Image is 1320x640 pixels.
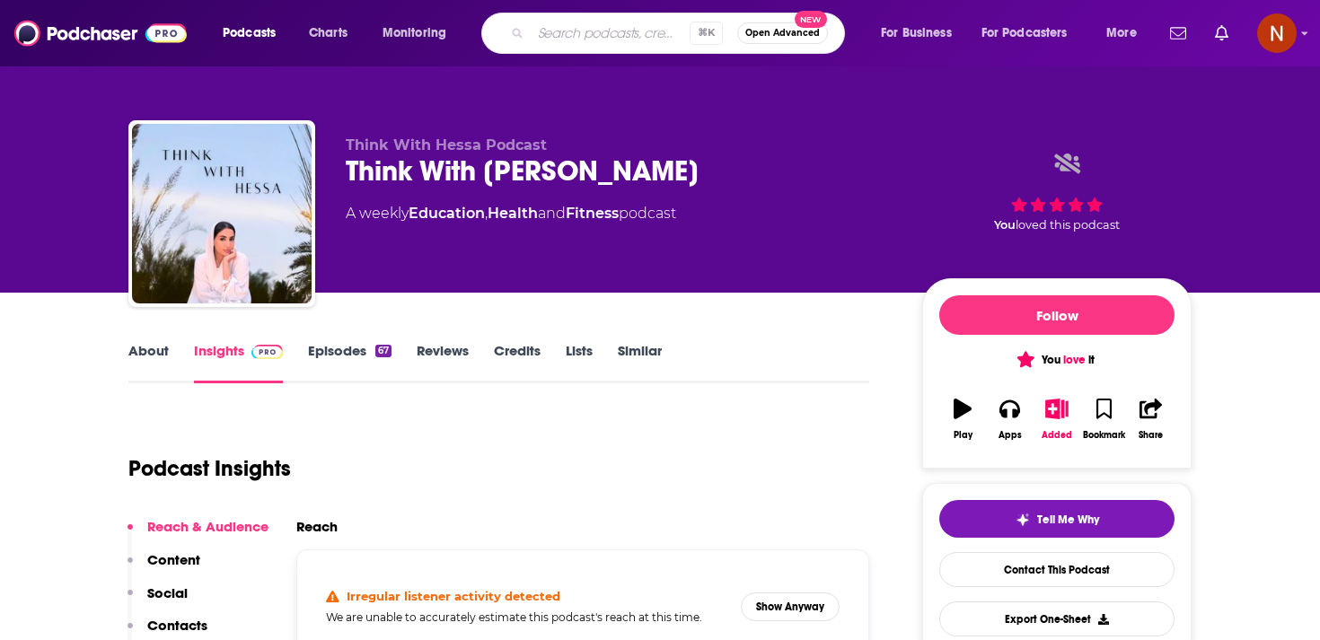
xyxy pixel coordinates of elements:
p: Social [147,584,188,601]
a: Education [409,205,485,222]
button: Added [1034,387,1080,452]
h1: Podcast Insights [128,455,291,482]
span: love [1063,353,1086,367]
a: Reviews [417,342,469,383]
span: loved this podcast [1016,218,1120,232]
span: You [994,218,1016,232]
a: InsightsPodchaser Pro [194,342,283,383]
a: Episodes67 [308,342,392,383]
a: Similar [618,342,662,383]
span: Monitoring [383,21,446,46]
a: About [128,342,169,383]
a: Charts [297,19,358,48]
button: tell me why sparkleTell Me Why [939,500,1175,538]
button: Show profile menu [1257,13,1297,53]
a: Credits [494,342,541,383]
span: For Podcasters [981,21,1068,46]
button: open menu [1094,19,1159,48]
button: Reach & Audience [128,518,268,551]
button: Open AdvancedNew [737,22,828,44]
div: Play [954,430,972,441]
a: Lists [566,342,593,383]
button: Content [128,551,200,584]
button: open menu [370,19,470,48]
span: Podcasts [223,21,276,46]
h4: Irregular listener activity detected [347,589,560,603]
div: Bookmark [1083,430,1125,441]
span: Open Advanced [745,29,820,38]
span: For Business [881,21,952,46]
input: Search podcasts, credits, & more... [531,19,690,48]
div: Search podcasts, credits, & more... [498,13,862,54]
span: ⌘ K [690,22,723,45]
a: Show notifications dropdown [1163,18,1193,48]
span: , [485,205,488,222]
span: Logged in as AdelNBM [1257,13,1297,53]
span: Charts [309,21,348,46]
div: A weekly podcast [346,203,676,224]
a: Contact This Podcast [939,552,1175,587]
button: Social [128,584,188,618]
p: Contacts [147,617,207,634]
button: You love it [939,342,1175,377]
span: New [795,11,827,28]
button: Share [1128,387,1175,452]
span: and [538,205,566,222]
h5: We are unable to accurately estimate this podcast's reach at this time. [326,610,726,624]
span: Tell Me Why [1037,513,1099,527]
span: You it [1019,353,1094,367]
button: Follow [939,295,1175,335]
a: Fitness [566,205,619,222]
h2: Reach [296,518,338,535]
button: open menu [970,19,1094,48]
button: open menu [868,19,974,48]
img: Podchaser Pro [251,345,283,359]
button: Bookmark [1080,387,1127,452]
div: Added [1042,430,1072,441]
button: Export One-Sheet [939,601,1175,636]
button: Apps [986,387,1033,452]
a: Health [488,205,538,222]
p: Reach & Audience [147,518,268,535]
img: Podchaser - Follow, Share and Rate Podcasts [14,16,187,50]
img: tell me why sparkle [1016,513,1030,527]
button: Play [939,387,986,452]
div: 67 [375,345,392,357]
a: Show notifications dropdown [1208,18,1236,48]
span: More [1106,21,1137,46]
span: Think With Hessa Podcast [346,136,547,153]
img: User Profile [1257,13,1297,53]
p: Content [147,551,200,568]
img: Think With Hessa [132,124,312,303]
button: Show Anyway [741,592,840,621]
div: Apps [999,430,1022,441]
div: Share [1139,430,1163,441]
div: Youloved this podcast [922,136,1192,248]
button: open menu [210,19,299,48]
